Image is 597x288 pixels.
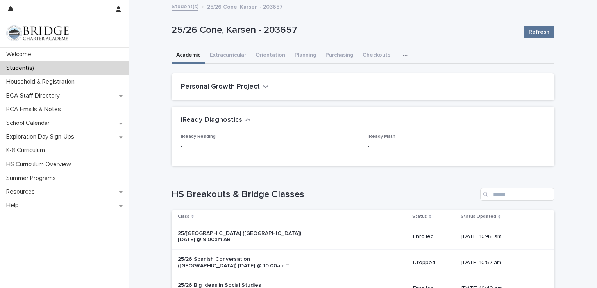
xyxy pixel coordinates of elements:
[178,230,308,244] p: 25/[GEOGRAPHIC_DATA] ([GEOGRAPHIC_DATA]) [DATE] @ 9:00am AB
[181,116,242,124] h2: iReady Diagnostics
[461,212,496,221] p: Status Updated
[172,189,477,200] h1: HS Breakouts & Bridge Classes
[3,133,80,140] p: Exploration Day Sign-Ups
[178,256,308,269] p: 25/26 Spanish Conversation ([GEOGRAPHIC_DATA]) [DATE] @ 10:00am T
[480,188,554,201] input: Search
[172,224,554,250] tr: 25/[GEOGRAPHIC_DATA] ([GEOGRAPHIC_DATA]) [DATE] @ 9:00am ABEnrolled[DATE] 10:48 am
[413,233,456,240] p: Enrolled
[412,212,427,221] p: Status
[529,28,549,36] span: Refresh
[368,142,545,151] p: -
[461,260,542,266] p: [DATE] 10:52 am
[3,174,62,182] p: Summer Programs
[3,51,38,58] p: Welcome
[172,48,205,64] button: Academic
[368,134,395,139] span: iReady Math
[181,83,260,91] h2: Personal Growth Project
[524,26,554,38] button: Refresh
[321,48,358,64] button: Purchasing
[358,48,395,64] button: Checkouts
[3,64,40,72] p: Student(s)
[172,250,554,276] tr: 25/26 Spanish Conversation ([GEOGRAPHIC_DATA]) [DATE] @ 10:00am TDropped[DATE] 10:52 am
[3,202,25,209] p: Help
[181,116,251,124] button: iReady Diagnostics
[172,25,517,36] p: 25/26 Cone, Karsen - 203657
[461,233,542,240] p: [DATE] 10:48 am
[172,2,198,11] a: Student(s)
[181,142,358,151] p: -
[3,119,56,127] p: School Calendar
[3,147,51,154] p: K-8 Curriculum
[413,260,456,266] p: Dropped
[6,25,69,41] img: V1C1m3IdTEidaUdm9Hs0
[207,2,283,11] p: 25/26 Cone, Karsen - 203657
[290,48,321,64] button: Planning
[251,48,290,64] button: Orientation
[3,78,81,85] p: Household & Registration
[205,48,251,64] button: Extracurricular
[3,161,77,168] p: HS Curriculum Overview
[178,212,189,221] p: Class
[3,92,66,100] p: BCA Staff Directory
[3,188,41,196] p: Resources
[181,83,268,91] button: Personal Growth Project
[3,106,67,113] p: BCA Emails & Notes
[181,134,216,139] span: iReady Reading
